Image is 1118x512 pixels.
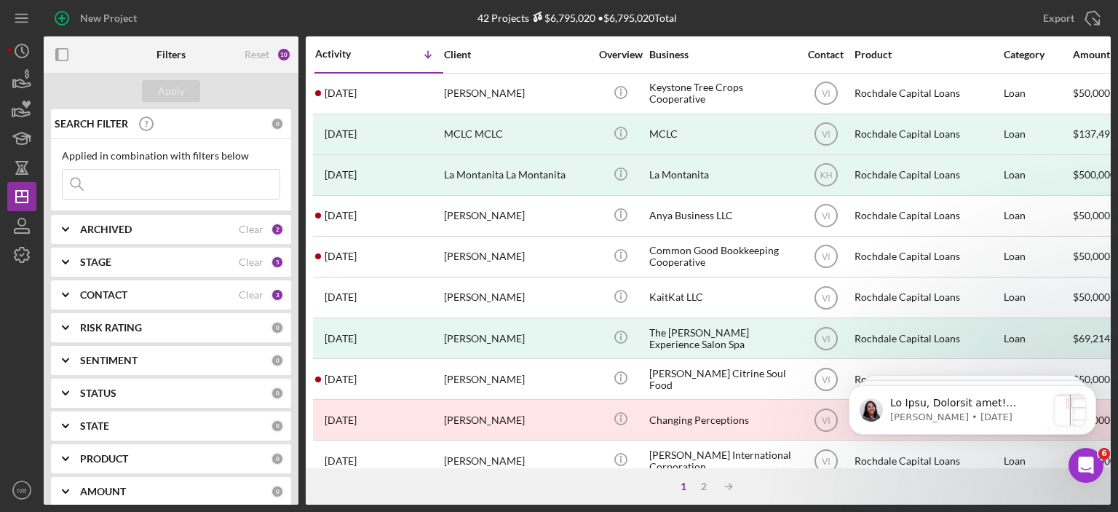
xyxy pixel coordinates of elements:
[271,387,284,400] div: 0
[325,169,357,181] time: 2025-08-11 16:23
[822,334,830,344] text: VI
[649,360,795,398] div: [PERSON_NAME] Citrine Soul Food
[1043,4,1074,33] div: Export
[271,321,284,334] div: 0
[1098,448,1110,460] span: 6
[798,49,853,60] div: Contact
[1004,49,1071,60] div: Category
[1069,448,1103,483] iframe: Intercom live chat
[271,117,284,130] div: 0
[444,360,590,398] div: [PERSON_NAME]
[158,80,185,102] div: Apply
[855,237,1000,276] div: Rochdale Capital Loans
[62,150,280,162] div: Applied in combination with filters below
[325,455,357,467] time: 2025-05-13 16:31
[1004,197,1071,235] div: Loan
[444,156,590,194] div: La Montanita La Montanita
[593,49,648,60] div: Overview
[315,48,379,60] div: Activity
[477,12,677,24] div: 42 Projects • $6,795,020 Total
[271,256,284,269] div: 5
[444,441,590,480] div: [PERSON_NAME]
[325,291,357,303] time: 2025-07-23 19:30
[1004,278,1071,317] div: Loan
[80,453,128,465] b: PRODUCT
[1004,74,1071,113] div: Loan
[827,356,1118,473] iframe: Intercom notifications message
[1004,156,1071,194] div: Loan
[80,387,116,399] b: STATUS
[855,278,1000,317] div: Rochdale Capital Loans
[80,4,137,33] div: New Project
[649,237,795,276] div: Common Good Bookkeeping Cooperative
[822,415,830,425] text: VI
[271,288,284,302] div: 3
[822,130,830,140] text: VI
[444,401,590,439] div: [PERSON_NAME]
[277,47,291,62] div: 10
[1073,291,1110,303] span: $50,000
[156,49,186,60] b: Filters
[822,89,830,99] text: VI
[444,115,590,154] div: MCLC MCLC
[325,333,357,344] time: 2025-07-22 01:54
[1073,87,1110,99] span: $50,000
[444,237,590,276] div: [PERSON_NAME]
[80,486,126,497] b: AMOUNT
[17,487,26,495] text: NB
[271,223,284,236] div: 2
[649,115,795,154] div: MCLC
[239,289,263,301] div: Clear
[820,170,832,181] text: KH
[325,210,357,221] time: 2025-08-09 00:24
[245,49,269,60] div: Reset
[822,293,830,303] text: VI
[1004,115,1071,154] div: Loan
[822,211,830,221] text: VI
[80,420,109,432] b: STATE
[649,278,795,317] div: KaitKat LLC
[855,197,1000,235] div: Rochdale Capital Loans
[855,115,1000,154] div: Rochdale Capital Loans
[694,481,714,492] div: 2
[649,401,795,439] div: Changing Perceptions
[822,252,830,262] text: VI
[444,74,590,113] div: [PERSON_NAME]
[325,414,357,426] time: 2025-06-11 20:34
[271,354,284,367] div: 0
[239,224,263,235] div: Clear
[855,74,1000,113] div: Rochdale Capital Loans
[1073,209,1110,221] span: $50,000
[271,452,284,465] div: 0
[1073,250,1110,262] span: $50,000
[80,355,138,366] b: SENTIMENT
[444,49,590,60] div: Client
[444,197,590,235] div: [PERSON_NAME]
[649,74,795,113] div: Keystone Tree Crops Cooperative
[325,128,357,140] time: 2025-08-13 18:29
[444,319,590,358] div: [PERSON_NAME]
[80,256,111,268] b: STAGE
[649,49,795,60] div: Business
[1004,237,1071,276] div: Loan
[1004,319,1071,358] div: Loan
[855,49,1000,60] div: Product
[325,374,357,385] time: 2025-07-15 17:25
[239,256,263,268] div: Clear
[649,156,795,194] div: La Montanita
[649,197,795,235] div: Anya Business LLC
[55,118,128,130] b: SEARCH FILTER
[80,224,132,235] b: ARCHIVED
[1028,4,1111,33] button: Export
[649,319,795,358] div: The [PERSON_NAME] Experience Salon Spa
[63,55,221,68] p: Message from Christina, sent 20w ago
[649,441,795,480] div: [PERSON_NAME] International Corporation
[271,485,284,498] div: 0
[444,278,590,317] div: [PERSON_NAME]
[80,322,142,334] b: RISK RATING
[822,456,830,466] text: VI
[855,156,1000,194] div: Rochdale Capital Loans
[673,481,694,492] div: 1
